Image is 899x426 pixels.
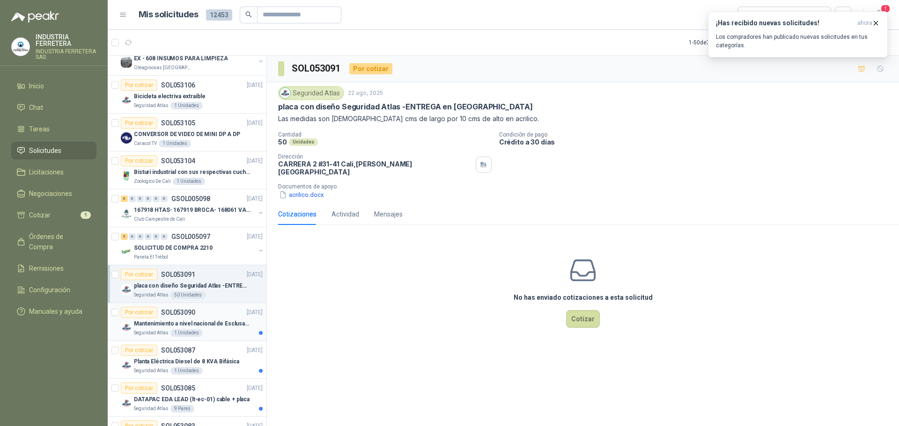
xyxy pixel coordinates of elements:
[247,81,263,90] p: [DATE]
[247,270,263,279] p: [DATE]
[81,211,91,219] span: 9
[29,81,44,91] span: Inicio
[29,124,50,134] span: Tareas
[121,57,132,68] img: Company Logo
[566,310,600,328] button: Cotizar
[11,303,96,320] a: Manuales y ayuda
[11,185,96,202] a: Negociaciones
[11,120,96,138] a: Tareas
[289,138,318,146] div: Unidades
[139,8,199,22] h1: Mis solicitudes
[29,231,88,252] span: Órdenes de Compra
[108,114,266,152] a: Por cotizarSOL053105[DATE] Company LogoCONVERSOR DE VIDEO DE MINI DP A DPCaracol TV1 Unidades
[716,19,854,27] h3: ¡Has recibido nuevas solicitudes!
[247,308,263,317] p: [DATE]
[278,102,533,112] p: placa con diseño Seguridad Atlas -ENTREGA en [GEOGRAPHIC_DATA]
[153,195,160,202] div: 0
[137,233,144,240] div: 0
[108,76,266,114] a: Por cotizarSOL053106[DATE] Company LogoBicicleta electriva extraibleSeguridad Atlas1 Unidades
[170,367,203,375] div: 1 Unidades
[121,360,132,371] img: Company Logo
[29,188,72,199] span: Negociaciones
[173,178,205,185] div: 1 Unidades
[514,292,653,303] h3: No has enviado cotizaciones a esta solicitud
[108,341,266,379] a: Por cotizarSOL053087[DATE] Company LogoPlanta Eléctrica Diesel de 8 KVA BifásicaSeguridad Atlas1 ...
[121,132,132,144] img: Company Logo
[11,228,96,256] a: Órdenes de Compra
[278,153,472,160] p: Dirección
[349,63,392,74] div: Por cotizar
[161,233,168,240] div: 0
[134,168,251,177] p: Bisturi industrial con sus respectivas cuchillas segun muestra
[121,195,128,202] div: 6
[161,158,195,164] p: SOL053104
[278,131,492,138] p: Cantidad
[292,61,342,76] h3: SOL053091
[108,265,266,303] a: Por cotizarSOL053091[DATE] Company Logoplaca con diseño Seguridad Atlas -ENTREGA en [GEOGRAPHIC_D...
[278,86,344,100] div: Seguridad Atlas
[278,160,472,176] p: CARRERA 2 #31-41 Cali , [PERSON_NAME][GEOGRAPHIC_DATA]
[134,64,193,72] p: Oleaginosas [GEOGRAPHIC_DATA][PERSON_NAME]
[134,357,239,366] p: Planta Eléctrica Diesel de 8 KVA Bifásica
[11,99,96,116] a: Chat
[134,216,185,223] p: Club Campestre de Cali
[36,49,96,60] p: INDUSTRIA FERRETERA SAS
[134,54,228,63] p: EX - 608 INSUMOS PARA LIMPIEZA
[121,233,128,240] div: 5
[129,195,136,202] div: 0
[161,347,195,354] p: SOL053087
[708,11,888,58] button: ¡Has recibido nuevas solicitudes!ahora Los compradores han publicado nuevas solicitudes en tus ca...
[499,131,895,138] p: Condición de pago
[11,206,96,224] a: Cotizar9
[374,209,403,219] div: Mensajes
[145,233,152,240] div: 0
[278,209,317,219] div: Cotizaciones
[121,383,157,394] div: Por cotizar
[247,157,263,166] p: [DATE]
[29,306,82,317] span: Manuales y ayuda
[134,244,213,253] p: SOLICITUD DE COMPRA 2210
[871,7,888,23] button: 1
[121,117,157,129] div: Por cotizar
[280,88,290,98] img: Company Logo
[108,379,266,417] a: Por cotizarSOL053085[DATE] Company LogoDATAPAC EDA LEAD (lt-ec-01) cable + placaSeguridad Atlas9 ...
[161,385,195,391] p: SOL053085
[206,9,232,21] span: 12453
[108,152,266,189] a: Por cotizarSOL053104[DATE] Company LogoBisturi industrial con sus respectivas cuchillas segun mue...
[278,183,895,190] p: Documentos de apoyo
[12,38,29,56] img: Company Logo
[11,163,96,181] a: Licitaciones
[161,271,195,278] p: SOL053091
[348,89,383,98] p: 22 ago, 2025
[134,140,157,147] p: Caracol TV
[153,233,160,240] div: 0
[121,345,157,356] div: Por cotizar
[134,178,171,185] p: Zoologico De Cali
[134,130,240,139] p: CONVERSOR DE VIDEO DE MINI DP A DP
[245,11,252,18] span: search
[29,167,64,177] span: Licitaciones
[29,263,64,274] span: Remisiones
[716,33,880,50] p: Los compradores han publicado nuevas solicitudes en tus categorías.
[134,102,169,109] p: Seguridad Atlas
[247,384,263,393] p: [DATE]
[29,145,61,156] span: Solicitudes
[332,209,359,219] div: Actividad
[278,190,325,200] button: acrilico.docx
[170,405,194,412] div: 9 Pares
[857,19,872,27] span: ahora
[121,193,265,223] a: 6 0 0 0 0 0 GSOL005098[DATE] Company Logo167918 HTAS- 167919 BROCA- 168061 VALVULAClub Campestre ...
[121,155,157,166] div: Por cotizar
[121,322,132,333] img: Company Logo
[134,282,251,290] p: placa con diseño Seguridad Atlas -ENTREGA en [GEOGRAPHIC_DATA]
[134,206,251,215] p: 167918 HTAS- 167919 BROCA- 168061 VALVULA
[11,281,96,299] a: Configuración
[880,4,891,13] span: 1
[29,102,43,113] span: Chat
[134,253,168,261] p: Panela El Trébol
[121,231,265,261] a: 5 0 0 0 0 0 GSOL005097[DATE] Company LogoSOLICITUD DE COMPRA 2210Panela El Trébol
[121,307,157,318] div: Por cotizar
[170,329,203,337] div: 1 Unidades
[171,195,210,202] p: GSOL005098
[134,329,169,337] p: Seguridad Atlas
